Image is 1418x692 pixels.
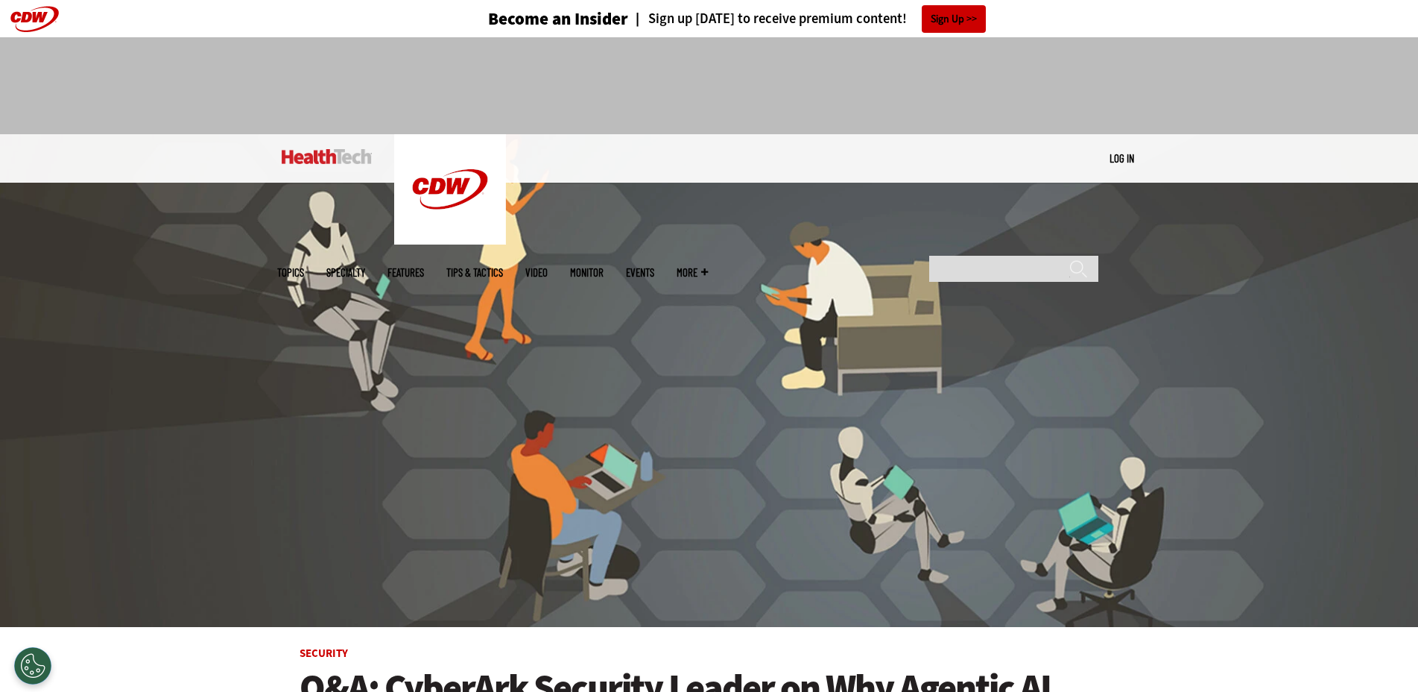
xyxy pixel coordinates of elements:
[628,12,907,26] a: Sign up [DATE] to receive premium content!
[1110,151,1134,166] div: User menu
[1110,151,1134,165] a: Log in
[300,646,348,661] a: Security
[626,267,654,278] a: Events
[14,647,51,685] div: Cookies Settings
[282,149,372,164] img: Home
[326,267,365,278] span: Specialty
[922,5,986,33] a: Sign Up
[432,10,628,28] a: Become an Insider
[387,267,424,278] a: Features
[677,267,708,278] span: More
[446,267,503,278] a: Tips & Tactics
[525,267,548,278] a: Video
[277,267,304,278] span: Topics
[394,134,506,245] img: Home
[570,267,604,278] a: MonITor
[14,647,51,685] button: Open Preferences
[488,10,628,28] h3: Become an Insider
[394,233,506,248] a: CDW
